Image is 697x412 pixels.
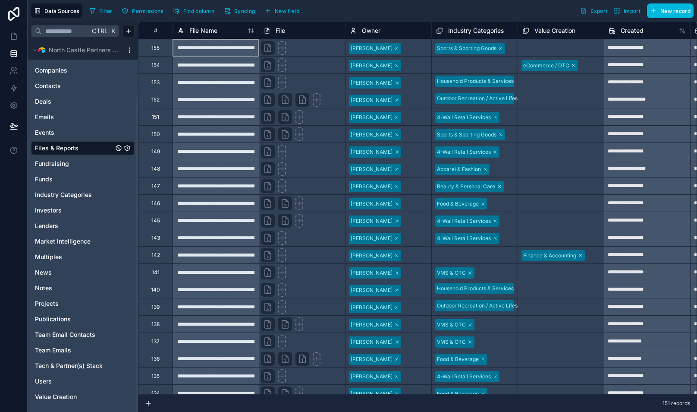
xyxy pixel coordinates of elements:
[151,286,160,293] div: 140
[152,269,160,276] div: 141
[437,44,496,52] div: Sports & Sporting Goods
[437,355,479,363] div: Food & Beverage
[35,361,103,370] span: Tech & Partner(s) Stack
[35,284,113,292] a: Notes
[35,206,62,215] span: Investors
[31,343,135,357] div: Team Emails
[151,79,160,86] div: 153
[31,297,135,311] div: Projects
[35,393,113,401] a: Value Creation
[35,97,51,106] span: Deals
[35,206,113,215] a: Investors
[437,77,514,85] div: Household Products & Services
[437,148,491,156] div: 4-Wall Retail Services
[437,390,479,398] div: Food & Beverage
[31,44,122,56] button: Airtable LogoNorth Castle Partners Portal
[151,131,160,138] div: 150
[35,284,52,292] span: Notes
[35,175,113,184] a: Funds
[437,183,495,190] div: Beauty & Personal Care
[151,321,160,328] div: 138
[35,144,78,152] span: Files & Reports
[31,141,135,155] div: Files & Reports
[35,315,71,323] span: Publications
[99,8,113,14] span: Filter
[437,200,479,208] div: Food & Beverage
[261,4,302,17] button: New field
[437,165,481,173] div: Apparel & Fashion
[152,114,159,120] div: 151
[35,237,113,246] a: Market Intelligence
[35,222,58,230] span: Lenders
[151,338,160,345] div: 137
[276,26,285,35] span: File
[31,203,135,217] div: Investors
[624,8,640,14] span: Import
[35,113,54,121] span: Emails
[437,235,491,242] div: 4-Wall Retail Services
[35,253,62,261] span: Multiples
[31,312,135,326] div: Publications
[437,269,466,277] div: VMS & OTC
[351,165,392,173] div: [PERSON_NAME]
[351,269,392,277] div: [PERSON_NAME]
[437,217,491,225] div: 4-Wall Retail Services
[151,252,160,259] div: 142
[221,4,261,17] a: Syncing
[35,222,113,230] a: Lenders
[31,3,82,18] button: Data Sources
[31,235,135,248] div: Market Intelligence
[437,285,514,292] div: Household Products & Services
[151,390,160,397] div: 134
[35,128,113,137] a: Events
[31,359,135,373] div: Tech & Partner(s) Stack
[35,175,53,184] span: Funds
[590,8,607,14] span: Export
[437,114,491,121] div: 4-Wall Retail Services
[151,304,160,311] div: 139
[35,128,54,137] span: Events
[31,157,135,171] div: Fundraising
[35,190,113,199] a: Industry Categories
[351,286,392,294] div: [PERSON_NAME]
[351,390,392,398] div: [PERSON_NAME]
[35,299,59,308] span: Projects
[35,66,67,75] span: Companies
[351,235,392,242] div: [PERSON_NAME]
[221,4,258,17] button: Syncing
[189,26,217,35] span: File Name
[183,8,214,14] span: Find column
[151,183,160,190] div: 147
[35,346,113,355] a: Team Emails
[351,131,392,139] div: [PERSON_NAME]
[49,46,119,54] span: North Castle Partners Portal
[44,8,79,14] span: Data Sources
[31,250,135,264] div: Multiples
[610,3,644,18] button: Import
[660,8,691,14] span: New record
[31,79,135,93] div: Contacts
[351,217,392,225] div: [PERSON_NAME]
[351,321,392,329] div: [PERSON_NAME]
[35,159,113,168] a: Fundraising
[31,390,135,404] div: Value Creation
[234,8,255,14] span: Syncing
[35,315,113,323] a: Publications
[35,190,92,199] span: Industry Categories
[151,44,160,51] div: 155
[448,26,504,35] span: Industry Categories
[35,159,69,168] span: Fundraising
[35,268,52,277] span: News
[151,235,160,241] div: 143
[31,126,135,139] div: Events
[35,346,71,355] span: Team Emails
[351,355,392,363] div: [PERSON_NAME]
[437,302,527,310] div: Outdoor Recreation / Active Lifestyle
[119,4,170,17] a: Permissions
[151,200,160,207] div: 146
[351,200,392,208] div: [PERSON_NAME]
[119,4,166,17] button: Permissions
[577,3,610,18] button: Export
[35,237,91,246] span: Market Intelligence
[31,219,135,233] div: Lenders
